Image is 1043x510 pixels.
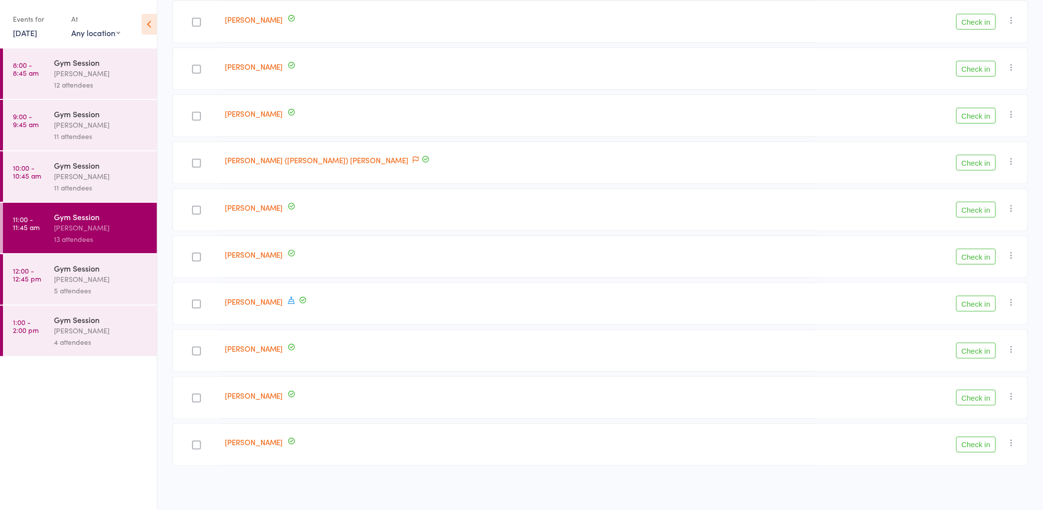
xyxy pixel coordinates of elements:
[3,203,157,253] a: 11:00 -11:45 amGym Session[PERSON_NAME]13 attendees
[225,14,283,25] a: [PERSON_NAME]
[956,343,996,359] button: Check in
[71,11,120,27] div: At
[54,314,149,325] div: Gym Session
[54,325,149,336] div: [PERSON_NAME]
[54,222,149,233] div: [PERSON_NAME]
[956,390,996,406] button: Check in
[13,27,37,38] a: [DATE]
[13,267,41,282] time: 12:00 - 12:45 pm
[54,233,149,245] div: 13 attendees
[225,249,283,260] a: [PERSON_NAME]
[54,211,149,222] div: Gym Session
[956,14,996,30] button: Check in
[54,160,149,171] div: Gym Session
[54,171,149,182] div: [PERSON_NAME]
[13,164,41,180] time: 10:00 - 10:45 am
[54,182,149,193] div: 11 attendees
[13,318,39,334] time: 1:00 - 2:00 pm
[956,249,996,265] button: Check in
[71,27,120,38] div: Any location
[3,48,157,99] a: 8:00 -8:45 amGym Session[PERSON_NAME]12 attendees
[54,263,149,274] div: Gym Session
[3,100,157,150] a: 9:00 -9:45 amGym Session[PERSON_NAME]11 attendees
[54,274,149,285] div: [PERSON_NAME]
[956,437,996,453] button: Check in
[54,79,149,91] div: 12 attendees
[54,336,149,348] div: 4 attendees
[956,108,996,124] button: Check in
[225,155,409,165] a: [PERSON_NAME] ([PERSON_NAME]) [PERSON_NAME]
[13,215,40,231] time: 11:00 - 11:45 am
[54,108,149,119] div: Gym Session
[225,343,283,354] a: [PERSON_NAME]
[956,296,996,312] button: Check in
[225,61,283,72] a: [PERSON_NAME]
[956,155,996,171] button: Check in
[13,11,61,27] div: Events for
[54,68,149,79] div: [PERSON_NAME]
[54,131,149,142] div: 11 attendees
[54,285,149,296] div: 5 attendees
[225,296,283,307] a: [PERSON_NAME]
[54,57,149,68] div: Gym Session
[3,254,157,305] a: 12:00 -12:45 pmGym Session[PERSON_NAME]5 attendees
[3,151,157,202] a: 10:00 -10:45 amGym Session[PERSON_NAME]11 attendees
[3,306,157,356] a: 1:00 -2:00 pmGym Session[PERSON_NAME]4 attendees
[225,390,283,401] a: [PERSON_NAME]
[225,437,283,448] a: [PERSON_NAME]
[13,61,39,77] time: 8:00 - 8:45 am
[13,112,39,128] time: 9:00 - 9:45 am
[225,108,283,119] a: [PERSON_NAME]
[54,119,149,131] div: [PERSON_NAME]
[956,202,996,218] button: Check in
[225,202,283,213] a: [PERSON_NAME]
[956,61,996,77] button: Check in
